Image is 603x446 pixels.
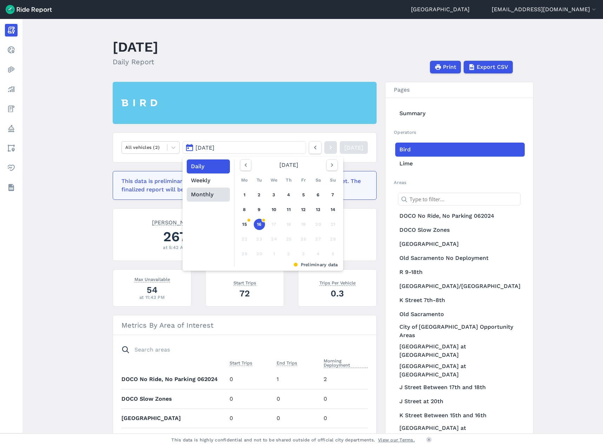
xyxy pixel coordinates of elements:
div: Tu [254,175,265,186]
div: 28 [327,234,339,245]
div: 24 [269,234,280,245]
h1: [DATE] [113,37,158,57]
td: 0 [227,370,274,389]
div: Th [283,175,294,186]
a: Realtime [5,44,18,56]
img: Bird [121,99,157,106]
a: [GEOGRAPHIC_DATA] [395,237,525,251]
button: Monthly [187,188,230,202]
button: Weekly [187,173,230,188]
div: This data is preliminary and may be missing events that haven't been reported yet. The finalized ... [121,177,364,194]
a: DOCO No Ride, No Parking 062024 [395,209,525,223]
a: 16 [254,219,265,230]
a: Policy [5,122,18,135]
div: Sa [313,175,324,186]
div: 1 [269,248,280,260]
a: J Street Between 17th and 18th [395,380,525,394]
a: 2 [254,189,265,201]
a: [GEOGRAPHIC_DATA] [411,5,470,14]
div: 2 [283,248,294,260]
a: 9 [254,204,265,215]
div: 22 [239,234,250,245]
a: 7 [327,189,339,201]
a: 13 [313,204,324,215]
div: at 5:42 AM [121,244,229,251]
div: 23 [254,234,265,245]
h2: Operators [394,129,525,136]
div: 20 [313,219,324,230]
div: 21 [327,219,339,230]
span: [DATE] [196,144,214,151]
td: 1 [274,370,321,389]
a: Health [5,162,18,174]
td: 2 [321,370,368,389]
a: 3 [269,189,280,201]
button: Start Trips [230,359,252,367]
div: 18 [283,219,294,230]
h3: Metrics By Area of Interest [113,315,376,335]
a: Report [5,24,18,37]
button: [DATE] [183,141,306,154]
td: 0 [321,408,368,428]
th: DOCO No Ride, No Parking 062024 [121,370,227,389]
div: 30 [254,248,265,260]
span: Trips Per Vehicle [319,279,356,286]
a: 15 [239,219,250,230]
div: Preliminary data [240,261,338,268]
a: K Street Between 15th and 16th [395,408,525,422]
a: [GEOGRAPHIC_DATA]/[GEOGRAPHIC_DATA] [395,279,525,293]
a: K Street 7th-8th [395,293,525,307]
div: 267 [121,227,229,246]
th: [GEOGRAPHIC_DATA] [121,408,227,428]
div: 19 [298,219,309,230]
button: [EMAIL_ADDRESS][DOMAIN_NAME] [492,5,597,14]
a: DOCO Slow Zones [395,223,525,237]
div: We [269,175,280,186]
a: [GEOGRAPHIC_DATA] at [GEOGRAPHIC_DATA] [395,361,525,380]
span: [PERSON_NAME] [152,218,199,225]
div: 5 [327,248,339,260]
div: Fr [298,175,309,186]
span: End Trips [277,359,297,366]
td: 0 [274,389,321,408]
div: 72 [214,287,275,300]
a: Datasets [5,181,18,194]
a: 11 [283,204,294,215]
div: 3 [298,248,309,260]
input: Search areas [117,343,364,356]
a: Fees [5,103,18,115]
div: 0.3 [307,287,368,300]
a: Lime [395,157,525,171]
button: Print [430,61,461,73]
a: R 9-18th [395,265,525,279]
div: 29 [239,248,250,260]
a: Bird [395,143,525,157]
span: Print [443,63,456,71]
a: 10 [269,204,280,215]
h2: Daily Report [113,57,158,67]
a: Analyze [5,83,18,96]
a: City of [GEOGRAPHIC_DATA] Opportunity Areas [395,321,525,341]
td: 0 [321,389,368,408]
input: Type to filter... [398,193,521,205]
div: 26 [298,234,309,245]
a: View our Terms. [378,437,415,443]
a: 14 [327,204,339,215]
div: 54 [121,284,183,296]
a: 1 [239,189,250,201]
div: 4 [313,248,324,260]
td: 0 [227,408,274,428]
a: [DATE] [340,141,368,154]
th: DOCO Slow Zones [121,389,227,408]
button: Morning Deployment [324,357,368,369]
div: 27 [313,234,324,245]
a: Old Sacramento [395,307,525,321]
td: 0 [274,408,321,428]
a: 6 [313,189,324,201]
td: 0 [227,389,274,408]
a: 8 [239,204,250,215]
a: Old Sacramento No Deployment [395,251,525,265]
h2: Areas [394,179,525,186]
a: [GEOGRAPHIC_DATA] at [GEOGRAPHIC_DATA] [395,341,525,361]
img: Ride Report [6,5,52,14]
